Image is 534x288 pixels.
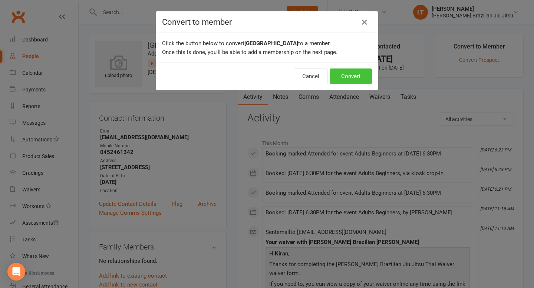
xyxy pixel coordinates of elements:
[244,40,298,47] b: [GEOGRAPHIC_DATA]
[156,33,378,63] div: Click the button below to convert to a member. Once this is done, you'll be able to add a members...
[7,263,25,281] div: Open Intercom Messenger
[294,68,328,84] button: Cancel
[330,68,372,84] button: Convert
[162,17,372,27] h4: Convert to member
[359,16,370,28] button: Close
